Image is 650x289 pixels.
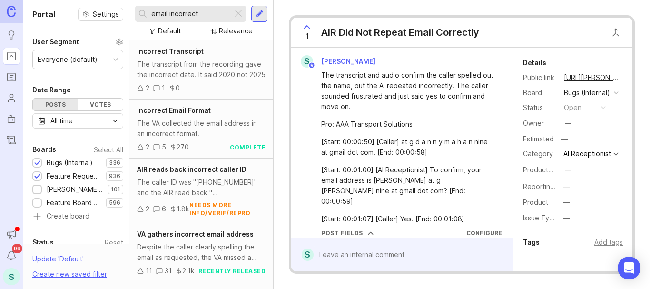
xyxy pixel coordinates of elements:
[32,36,79,48] div: User Segment
[198,267,266,275] div: recently released
[594,237,623,248] div: Add tags
[523,102,556,113] div: Status
[189,201,266,217] div: needs more info/verif/repro
[177,142,189,152] div: 270
[523,214,558,222] label: Issue Type
[162,142,166,152] div: 5
[305,31,309,41] span: 1
[321,165,494,207] div: [Start: 00:01:00] [AI Receptionist] To confirm, your email address is [PERSON_NAME] at g [PERSON_...
[93,10,119,19] span: Settings
[182,266,195,276] div: 2.1k
[47,158,93,168] div: Bugs (Internal)
[3,48,20,65] a: Portal
[523,149,556,159] div: Category
[3,268,20,285] button: S
[563,181,570,192] div: —
[3,90,20,107] a: Users
[3,69,20,86] a: Roadmaps
[176,83,180,93] div: 0
[109,159,120,167] p: 336
[523,88,556,98] div: Board
[162,83,165,93] div: 1
[565,118,571,129] div: —
[105,240,123,245] div: Reset
[38,54,98,65] div: Everyone (default)
[321,137,494,158] div: [Start: 00:00:50] [Caller] at g d a n n y m a h a n nine at gmail dot com. [End: 00:00:58]
[109,199,120,207] p: 596
[137,165,246,173] span: AIR reads back incorrect caller ID
[129,40,273,100] a: Incorrect TranscriptThe transcript from the recording gave the incorrect date. It said 2020 not 2...
[321,229,374,237] button: Post Fields
[321,70,494,112] div: The transcript and audio confirm the caller spelled out the name, but the AI repeated incorrectly...
[137,118,266,139] div: The VA collected the email address in an incorrect format.
[32,213,123,221] a: Create board
[321,119,494,130] div: Pro: AAA Transport Solutions
[564,88,610,98] div: Bugs (Internal)
[559,133,571,145] div: —
[32,269,107,279] div: Create new saved filter
[32,237,54,248] div: Status
[3,110,20,128] a: Autopilot
[3,27,20,44] a: Ideas
[7,6,16,17] img: Canny Home
[564,102,581,113] div: open
[146,266,152,276] div: 11
[50,116,73,126] div: All time
[47,171,101,181] div: Feature Requests (Internal)
[321,57,375,65] span: [PERSON_NAME]
[565,165,571,175] div: —
[606,23,625,42] button: Close button
[32,144,56,155] div: Boards
[563,197,570,208] div: —
[129,223,273,282] a: VA gathers incorrect email addressDespite the caller clearly spelling the email as requested, the...
[146,83,149,93] div: 2
[219,26,253,36] div: Relevance
[177,204,189,214] div: 1.8k
[295,55,383,68] a: S[PERSON_NAME]
[12,244,22,253] span: 99
[137,242,266,263] div: Despite the caller clearly spelling the email as requested, the VA missed a letter, gathering "[P...
[165,266,172,276] div: 31
[3,226,20,243] button: Announcements
[230,143,266,151] div: complete
[108,117,123,125] svg: toggle icon
[523,237,540,248] div: Tags
[78,99,123,110] div: Votes
[563,213,570,223] div: —
[158,26,181,36] div: Default
[523,166,573,174] label: ProductboardID
[33,99,78,110] div: Posts
[523,72,556,83] div: Public link
[301,55,313,68] div: S
[562,164,574,176] button: ProductboardID
[321,214,494,224] div: [Start: 00:01:07] [Caller] Yes. [End: 00:01:08]
[129,159,273,223] a: AIR reads back incorrect caller IDThe caller ID was "[PHONE_NUMBER]" and the AIR read back "[PHON...
[618,257,640,279] div: Open Intercom Messenger
[137,177,266,198] div: The caller ID was "[PHONE_NUMBER]" and the AIR read back "[PHONE_NUMBER]". The caller asked the A...
[47,198,101,208] div: Feature Board Sandbox [DATE]
[32,9,55,20] h1: Portal
[137,106,211,114] span: Incorrect Email Format
[32,84,71,96] div: Date Range
[111,186,120,193] p: 101
[137,47,204,55] span: Incorrect Transcript
[321,26,479,39] div: AIR Did Not Repeat Email Correctly
[151,9,229,19] input: Search...
[78,8,123,21] button: Settings
[308,62,315,69] img: member badge
[146,142,149,152] div: 2
[3,247,20,264] button: Notifications
[94,147,123,152] div: Select All
[523,136,554,142] div: Estimated
[523,198,548,206] label: Product
[129,100,273,159] a: Incorrect Email FormatThe VA collected the email address in an incorrect format.25270complete
[146,204,149,214] div: 2
[561,71,623,84] a: [URL][PERSON_NAME]
[3,131,20,149] a: Changelog
[563,150,611,157] div: AI Receptionist
[466,229,502,237] a: Configure
[523,118,556,129] div: Owner
[137,59,266,80] div: The transcript from the recording gave the incorrect date. It said 2020 not 2025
